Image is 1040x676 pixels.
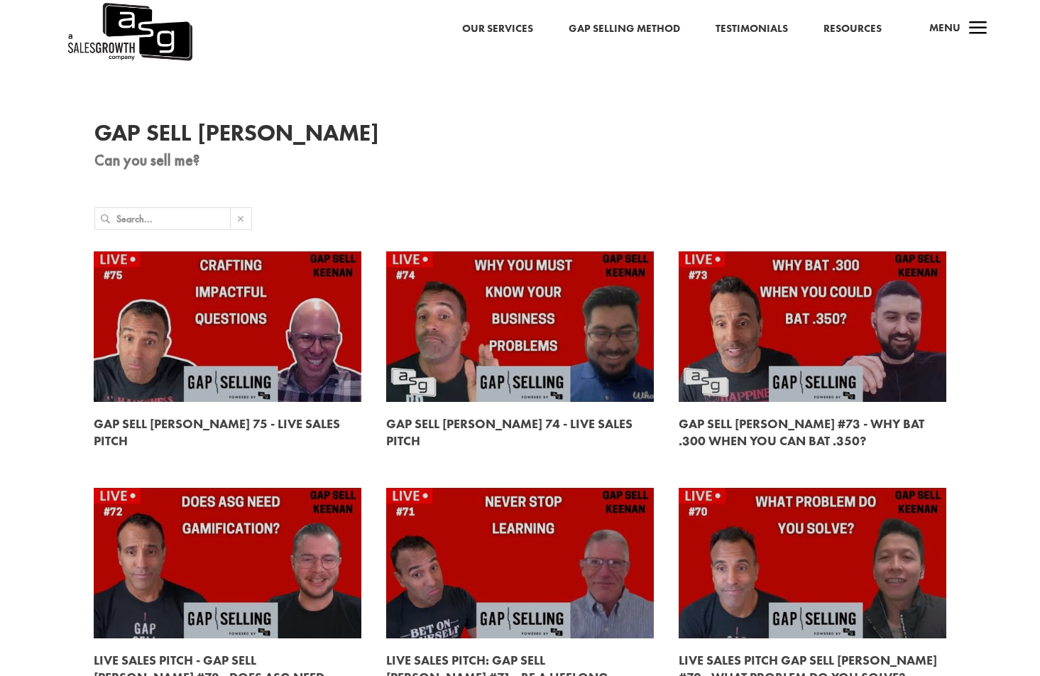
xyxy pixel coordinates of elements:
[929,21,960,35] span: Menu
[94,152,946,169] p: Can you sell me?
[823,20,882,38] a: Resources
[716,20,788,38] a: Testimonials
[462,20,533,38] a: Our Services
[116,208,230,229] input: Search...
[964,15,992,43] span: a
[569,20,680,38] a: Gap Selling Method
[94,121,946,152] h1: Gap Sell [PERSON_NAME]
